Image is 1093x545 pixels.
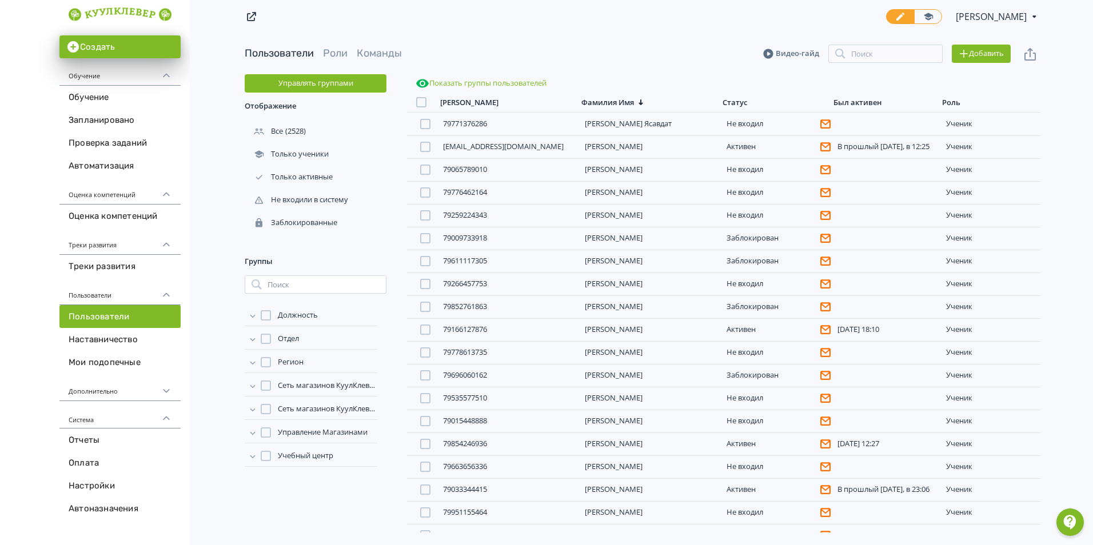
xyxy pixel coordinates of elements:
button: Создать [59,35,181,58]
a: [PERSON_NAME] [585,278,643,288]
a: [PERSON_NAME] [585,484,643,494]
a: 79266457753 [443,278,487,288]
a: Роли [323,47,348,59]
div: Все [245,126,285,137]
a: 79663656336 [443,461,487,471]
svg: Пользователь не подтвердил адрес эл. почты и поэтому не получает системные уведомления [820,279,831,289]
div: Статус [723,98,747,107]
div: ученик [946,257,1036,266]
button: Добавить [952,45,1011,63]
div: Не входил [727,462,826,472]
div: ученик [946,188,1036,197]
div: ученик [946,394,1036,403]
div: Не входил [727,119,826,129]
div: Не входил [727,507,826,518]
div: ученик [946,348,1036,357]
div: ученик [946,439,1036,448]
a: 79065789010 [443,164,487,174]
div: [DATE] 12:27 [837,439,937,448]
div: Не входил [727,210,826,221]
a: Мои подопечные [59,351,181,374]
div: Фамилия Имя [581,98,634,107]
a: Переключиться в режим ученика [914,9,942,24]
svg: Пользователь не подтвердил адрес эл. почты и поэтому не получает системные уведомления [820,347,831,358]
a: [PERSON_NAME] [585,255,643,266]
div: Заблокирован [727,256,826,266]
div: В прошлый [DATE], в 23:06 [837,485,937,494]
a: 79951155464 [443,507,487,517]
a: [PERSON_NAME] [585,461,643,471]
a: [PERSON_NAME] [585,392,643,403]
div: Система [59,401,181,428]
button: Управлять группами [245,74,386,93]
img: https://files.teachbase.ru/system/account/58590/logo/medium-1d0636186faa8b0849fc53f917652b4f.png [69,7,171,22]
a: [EMAIL_ADDRESS][DOMAIN_NAME] [443,141,564,151]
div: ученик [946,142,1036,151]
a: 79771376286 [443,118,487,129]
div: ученик [946,234,1036,243]
a: Видео-гайд [763,48,819,59]
a: Запланировано [59,109,181,131]
a: Наставничество [59,328,181,351]
div: Оценка компетенций [59,177,181,205]
div: Только активные [245,172,335,182]
a: Команды [357,47,402,59]
div: (2528) [245,120,386,143]
svg: Пользователь не подтвердил адрес эл. почты и поэтому не получает системные уведомления [820,484,831,495]
div: Отображение [245,93,386,120]
div: Не входил [727,347,826,358]
a: 79778613735 [443,347,487,357]
div: Не входил [727,416,826,426]
a: Пользователи [59,305,181,328]
a: Треки развития [59,255,181,278]
a: Автоматизация [59,154,181,177]
a: Проверка заданий [59,131,181,154]
div: Заблокирован [727,370,826,380]
a: 79854246936 [443,438,487,448]
a: [PERSON_NAME] [585,233,643,243]
svg: Пользователь не подтвердил адрес эл. почты и поэтому не получает системные уведомления [820,530,831,540]
span: Регион [278,356,304,368]
a: [PERSON_NAME] [585,301,643,311]
div: Активен [727,439,826,449]
a: [PERSON_NAME] [585,347,643,357]
div: Заблокирован [727,302,826,312]
div: Был активен [833,98,881,107]
svg: Пользователь не подтвердил адрес эл. почты и поэтому не получает системные уведомления [820,187,831,198]
a: 79776462164 [443,187,487,197]
svg: Пользователь не подтвердил адрес эл. почты и поэтому не получает системные уведомления [820,233,831,243]
div: [PERSON_NAME] [440,98,498,107]
a: 79535577510 [443,392,487,403]
a: Настройки [59,474,181,497]
div: Активен [727,142,826,152]
div: ученик [946,165,1036,174]
div: В прошлый [DATE], в 12:25 [837,142,937,151]
div: ученик [946,462,1036,471]
a: 79033344415 [443,484,487,494]
a: Отчеты [59,428,181,451]
a: 79696060162 [443,370,487,380]
svg: Пользователь не подтвердил адрес эл. почты и поэтому не получает системные уведомления [820,507,831,518]
svg: Пользователь не подтвердил адрес эл. почты и поэтому не получает системные уведомления [820,302,831,312]
button: Показать группы пользователей [413,74,549,93]
a: [PERSON_NAME] [585,324,643,334]
span: Должность [278,310,318,321]
a: [PERSON_NAME] [585,438,643,448]
svg: Пользователь не подтвердил адрес эл. почты и поэтому не получает системные уведомления [820,416,831,426]
svg: Пользователь не подтвердил адрес эл. почты и поэтому не получает системные уведомления [820,165,831,175]
div: Не входил [727,393,826,403]
div: Не входил [727,165,826,175]
a: 79259224343 [443,210,487,220]
div: Заблокированные [245,218,340,228]
div: ученик [946,485,1036,494]
a: [PERSON_NAME] [585,164,643,174]
div: ученик [946,119,1036,129]
svg: Пользователь не подтвердил адрес эл. почты и поэтому не получает системные уведомления [820,324,831,335]
a: [PERSON_NAME] [585,370,643,380]
svg: Пользователь не подтвердил адрес эл. почты и поэтому не получает системные уведомления [820,439,831,449]
a: [PERSON_NAME] [585,187,643,197]
div: Активен [727,324,826,335]
svg: Пользователь не подтвердил адрес эл. почты и поэтому не получает системные уведомления [820,256,831,266]
div: ученик [946,371,1036,380]
div: ученик [946,325,1036,334]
